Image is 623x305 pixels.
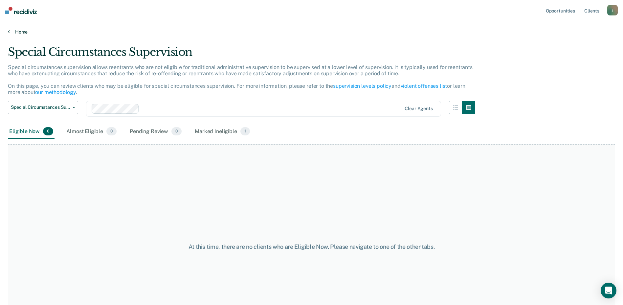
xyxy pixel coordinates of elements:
button: j [607,5,618,15]
span: 0 [43,127,53,136]
button: Special Circumstances Supervision [8,101,78,114]
img: Recidiviz [5,7,37,14]
span: 1 [240,127,250,136]
a: supervision levels policy [333,83,391,89]
a: Home [8,29,615,35]
a: our methodology [35,89,76,95]
div: Almost Eligible0 [65,125,118,139]
div: Clear agents [405,106,433,111]
span: Special Circumstances Supervision [11,105,70,110]
div: Marked Ineligible1 [193,125,251,139]
div: Eligible Now0 [8,125,55,139]
div: Open Intercom Messenger [601,283,616,298]
p: Special circumstances supervision allows reentrants who are not eligible for traditional administ... [8,64,473,96]
a: violent offenses list [401,83,447,89]
div: At this time, there are no clients who are Eligible Now. Please navigate to one of the other tabs. [160,243,463,250]
span: 0 [171,127,182,136]
div: Pending Review0 [128,125,183,139]
div: Special Circumstances Supervision [8,45,475,64]
span: 0 [106,127,117,136]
